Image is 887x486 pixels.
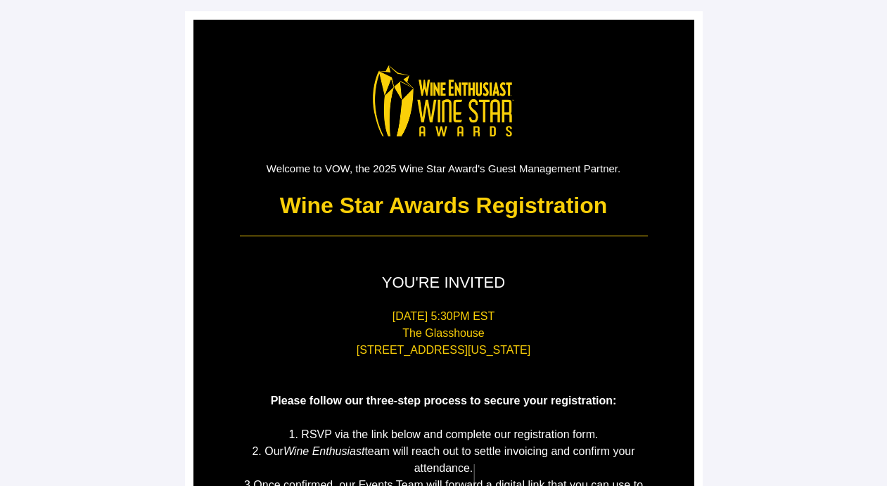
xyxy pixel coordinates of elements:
[280,193,608,218] strong: Wine Star Awards Registration
[240,308,648,325] p: [DATE] 5:30PM EST
[240,342,648,359] p: [STREET_ADDRESS][US_STATE]
[283,445,364,457] em: Wine Enthusiast
[271,395,617,407] span: Please follow our three-step process to secure your registration:
[240,272,648,294] p: YOU'RE INVITED
[240,161,648,176] p: Welcome to VOW, the 2025 Wine Star Award's Guest Management Partner.
[252,445,634,474] span: 2. Our team will reach out to settle invoicing and confirm your attendance.
[289,428,599,440] span: 1. RSVP via the link below and complete our registration form.
[240,325,648,342] p: The Glasshouse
